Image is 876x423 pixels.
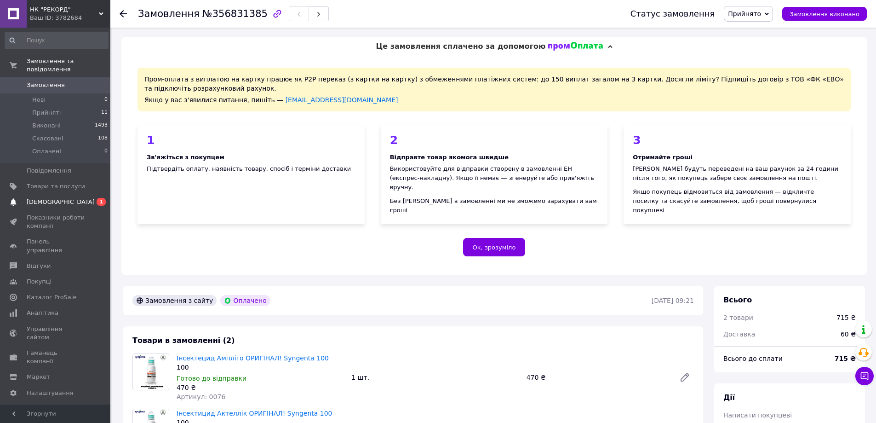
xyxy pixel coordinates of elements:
[473,244,516,251] span: Ок, зрозуміло
[723,411,792,419] span: Написати покупцеві
[5,32,109,49] input: Пошук
[630,9,715,18] div: Статус замовлення
[27,198,95,206] span: [DEMOGRAPHIC_DATA]
[32,147,61,156] span: Оплачені
[98,134,108,143] span: 108
[132,295,217,306] div: Замовлення з сайту
[27,81,65,89] span: Замовлення
[633,134,842,146] div: 3
[30,6,99,14] span: НК "РЕКОРД"
[723,355,783,362] span: Всього до сплати
[728,10,761,17] span: Прийнято
[120,9,127,18] div: Повернутися назад
[147,164,355,174] div: Підтвердіть оплату, наявність товару, спосіб і терміни доставки
[147,134,355,146] div: 1
[177,393,225,400] span: Артикул: 0076
[27,293,76,301] span: Каталог ProSale
[27,214,85,230] span: Показники роботи компанії
[27,349,85,365] span: Гаманець компанії
[95,122,108,130] span: 1493
[633,187,842,215] div: Якщо покупець відмовиться від замовлення — відкличте посилку та скасуйте замовлення, щоб гроші по...
[27,373,50,381] span: Маркет
[523,371,672,384] div: 470 ₴
[27,57,110,74] span: Замовлення та повідомлення
[723,330,755,338] span: Доставка
[101,109,108,117] span: 11
[676,368,694,387] a: Редагувати
[132,336,235,345] span: Товари в замовленні (2)
[32,134,63,143] span: Скасовані
[348,371,522,384] div: 1 шт.
[177,354,329,362] a: Інсектецид Ампліго ОРИГІНАЛ! Syngenta 100
[286,96,398,104] a: [EMAIL_ADDRESS][DOMAIN_NAME]
[177,410,332,417] a: Інсектицид Актеллік ОРИГІНАЛ! Syngenta 100
[652,297,694,304] time: [DATE] 09:21
[27,389,74,397] span: Налаштування
[177,363,344,372] div: 100
[137,68,851,111] div: Пром-оплата з виплатою на картку працює як P2P переказ (з картки на картку) з обмеженнями платіжн...
[134,354,167,390] img: Інсектецид Ампліго ОРИГІНАЛ! Syngenta 100
[27,167,71,175] span: Повідомлення
[177,375,246,382] span: Готово до відправки
[32,96,46,104] span: Нові
[835,355,856,362] b: 715 ₴
[723,296,752,304] span: Всього
[836,313,856,322] div: 715 ₴
[220,295,270,306] div: Оплачено
[27,309,58,317] span: Аналітика
[723,393,735,402] span: Дії
[138,8,200,19] span: Замовлення
[147,154,224,161] b: Зв'яжіться з покупцем
[202,8,268,19] span: №356831385
[723,314,753,321] span: 2 товари
[390,154,509,161] b: Відправте товар якомога швидше
[548,42,603,51] img: evopay logo
[32,109,61,117] span: Прийняті
[144,95,844,104] div: Якщо у вас з'явилися питання, пишіть —
[390,164,599,192] div: Використовуйте для відправки створену в замовленні ЕН (експрес-накладну). Якщо її немає — згенеру...
[104,96,108,104] span: 0
[27,325,85,342] span: Управління сайтом
[27,238,85,254] span: Панель управління
[390,197,599,215] div: Без [PERSON_NAME] в замовленні ми не зможемо зарахувати вам гроші
[27,262,51,270] span: Відгуки
[633,164,842,183] div: [PERSON_NAME] будуть переведені на ваш рахунок за 24 години після того, як покупець забере своє з...
[97,198,106,206] span: 1
[855,367,874,385] button: Чат з покупцем
[390,134,599,146] div: 2
[790,11,859,17] span: Замовлення виконано
[27,182,85,191] span: Товари та послуги
[27,278,52,286] span: Покупці
[835,324,861,344] div: 60 ₴
[376,42,545,51] span: Це замовлення сплачено за допомогою
[177,383,344,392] div: 470 ₴
[32,122,61,130] span: Виконані
[782,7,867,21] button: Замовлення виконано
[104,147,108,156] span: 0
[463,238,526,256] button: Ок, зрозуміло
[30,14,110,22] div: Ваш ID: 3782684
[633,154,693,161] b: Отримайте гроші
